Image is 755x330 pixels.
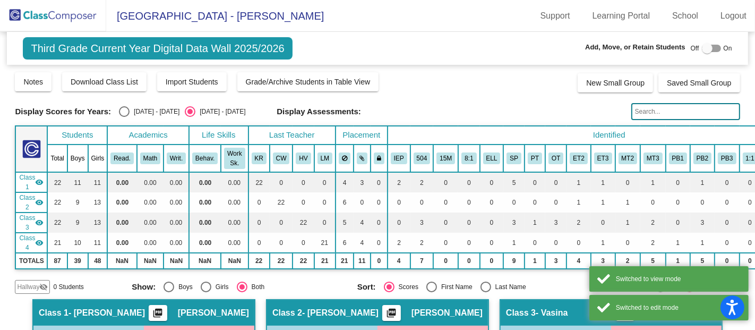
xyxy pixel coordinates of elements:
button: HV [296,153,311,164]
td: 0 [388,213,410,233]
td: 0.00 [164,172,189,192]
td: 48 [88,253,108,269]
td: 1 [503,233,525,253]
td: 1 [666,233,690,253]
th: Life Skills [189,126,248,145]
td: 0.00 [189,213,221,233]
mat-icon: picture_as_pdf [151,308,164,323]
td: 0.00 [137,192,164,213]
td: 0 [480,172,504,192]
button: 504 [414,153,431,164]
td: 3 [354,172,371,192]
td: 0 [640,192,666,213]
td: 0.00 [221,172,248,192]
mat-icon: visibility [35,198,44,207]
td: 5 [640,253,666,269]
td: 2 [410,233,434,253]
td: 11 [88,172,108,192]
td: 22 [293,253,314,269]
th: Heather Vasina [293,145,314,172]
td: 0 [248,233,270,253]
td: 1 [591,192,615,213]
div: Last Name [491,282,526,292]
td: 0 [690,192,715,213]
button: MT2 [619,153,638,164]
td: 0 [715,192,739,213]
td: 0 [270,233,293,253]
td: 0 [666,192,690,213]
td: 1 [525,213,545,233]
td: 39 [67,253,88,269]
mat-radio-group: Select an option [357,282,575,292]
td: 21 [314,253,336,269]
a: School [664,7,707,24]
td: 2 [640,213,666,233]
td: 0 [480,192,504,213]
td: 0 [371,233,388,253]
td: 1 [690,172,715,192]
span: Display Assessments: [277,107,361,116]
td: NaN [164,253,189,269]
th: Keep with students [354,145,371,172]
a: Support [532,7,579,24]
td: 0 [715,253,739,269]
span: - [PERSON_NAME] [302,308,379,318]
button: LM [318,153,332,164]
td: 0 [270,172,293,192]
div: Switched to view mode [616,274,741,284]
button: New Small Group [578,73,653,92]
th: Last Teacher [248,126,336,145]
span: Class 3 [506,308,536,318]
td: 0 [371,192,388,213]
td: 11 [354,253,371,269]
th: 504 Plan [410,145,434,172]
td: 0 [715,213,739,233]
th: Physical Therapy [525,145,545,172]
td: 0.00 [107,192,137,213]
th: PBIS Tier 3 [715,145,739,172]
button: MT3 [644,153,663,164]
th: Kristen Rowlands [248,145,270,172]
td: 6 [336,192,354,213]
td: 0 [545,172,567,192]
td: 5 [690,253,715,269]
button: PB3 [718,153,736,164]
td: 0 [666,172,690,192]
td: 0 [371,213,388,233]
td: 4 [388,253,410,269]
span: Notes [23,78,43,86]
span: Add, Move, or Retain Students [585,42,685,53]
div: [DATE] - [DATE] [130,107,179,116]
td: 1 [640,172,666,192]
td: 3 [591,253,615,269]
td: 0.00 [164,192,189,213]
td: 0 [525,233,545,253]
button: Print Students Details [149,305,167,321]
td: 1 [591,233,615,253]
td: 21 [47,233,67,253]
th: Boys [67,145,88,172]
button: ELL [483,153,501,164]
td: 22 [270,253,293,269]
td: 0 [293,233,314,253]
td: 0 [458,233,479,253]
th: PBIS Tier 1 Monitoring [666,145,690,172]
span: Show: [132,282,156,292]
span: Class 3 [19,213,35,232]
button: PB2 [693,153,711,164]
td: 0 [666,213,690,233]
th: Caroline Waddell [270,145,293,172]
td: 22 [293,213,314,233]
td: 0 [293,192,314,213]
th: Speech Services [503,145,525,172]
th: Girls [88,145,108,172]
a: Learning Portal [584,7,659,24]
span: - Vasina [536,308,568,318]
td: 0 [270,213,293,233]
span: Download Class List [71,78,138,86]
td: 3 [410,213,434,233]
span: [GEOGRAPHIC_DATA] - [PERSON_NAME] [106,7,324,24]
th: RTI Tier 3 ELA Services [591,145,615,172]
div: [DATE] - [DATE] [195,107,245,116]
td: 2 [567,213,591,233]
